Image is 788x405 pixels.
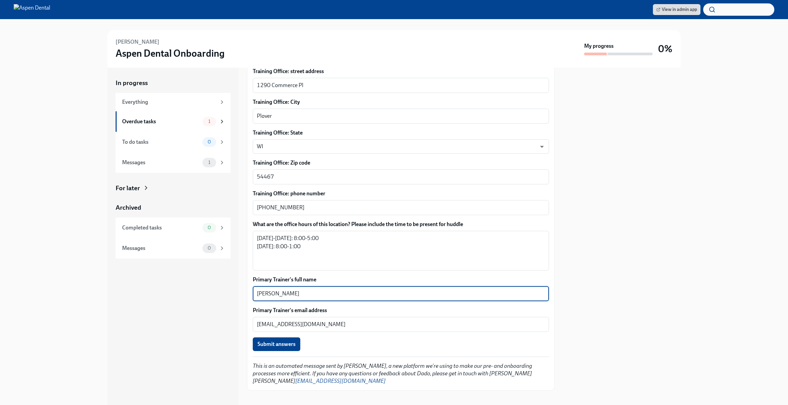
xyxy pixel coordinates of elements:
textarea: [PHONE_NUMBER] [257,204,545,212]
div: WI [253,139,549,154]
a: To do tasks0 [116,132,231,152]
textarea: 54467 [257,173,545,181]
img: Aspen Dental [14,4,50,15]
span: 1 [204,160,214,165]
a: Everything [116,93,231,111]
textarea: 1290 Commerce Pl [257,81,545,89]
label: Training Office: street address [253,68,549,75]
textarea: [PERSON_NAME] [257,290,545,298]
h3: 0% [658,43,672,55]
div: To do tasks [122,138,200,146]
a: View in admin app [653,4,700,15]
label: Training Office: State [253,129,549,137]
label: What are the office hours of this location? Please include the time to be present for huddle [253,221,549,228]
span: 0 [203,139,215,144]
div: For later [116,184,140,193]
label: Primary Trainer's full name [253,276,549,283]
span: 0 [203,225,215,230]
h6: [PERSON_NAME] [116,38,159,46]
textarea: [EMAIL_ADDRESS][DOMAIN_NAME] [257,320,545,329]
button: Submit answers [253,337,300,351]
span: Submit answers [258,341,295,348]
a: For later [116,184,231,193]
textarea: Plover [257,112,545,120]
h3: Aspen Dental Onboarding [116,47,225,59]
strong: My progress [584,42,614,50]
a: In progress [116,79,231,87]
span: 0 [203,246,215,251]
a: Messages0 [116,238,231,259]
div: Messages [122,159,200,166]
span: 1 [204,119,214,124]
a: [EMAIL_ADDRESS][DOMAIN_NAME] [295,378,386,384]
div: Overdue tasks [122,118,200,125]
a: Overdue tasks1 [116,111,231,132]
label: Training Office: City [253,98,549,106]
em: This is an automated message sent by [PERSON_NAME], a new platform we're using to make our pre- a... [253,363,532,384]
span: View in admin app [656,6,697,13]
a: Messages1 [116,152,231,173]
label: Training Office: Zip code [253,159,549,167]
textarea: [DATE]-[DATE]: 8:00-5:00 [DATE]: 8:00-1:00 [257,234,545,267]
div: Everything [122,98,216,106]
div: Completed tasks [122,224,200,232]
a: Completed tasks0 [116,218,231,238]
div: Messages [122,245,200,252]
label: Training Office: phone number [253,190,549,197]
label: Primary Trainer's email address [253,307,549,314]
a: Archived [116,203,231,212]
